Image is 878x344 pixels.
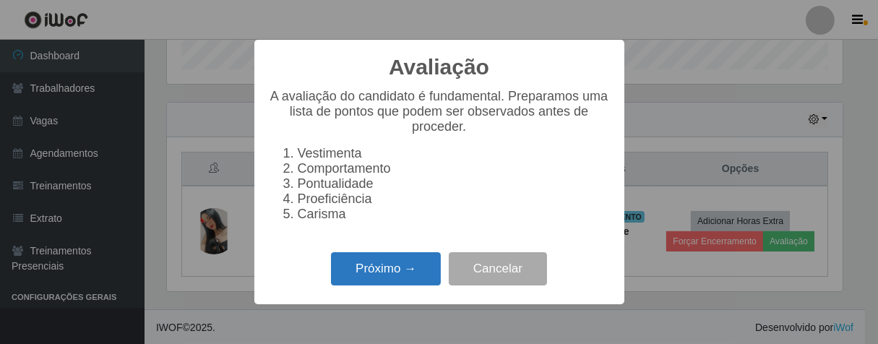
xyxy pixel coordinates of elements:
li: Carisma [298,207,610,222]
button: Próximo → [331,252,441,286]
li: Pontualidade [298,176,610,192]
p: A avaliação do candidato é fundamental. Preparamos uma lista de pontos que podem ser observados a... [269,89,610,134]
li: Proeficiência [298,192,610,207]
button: Cancelar [449,252,547,286]
li: Vestimenta [298,146,610,161]
h2: Avaliação [389,54,489,80]
li: Comportamento [298,161,610,176]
